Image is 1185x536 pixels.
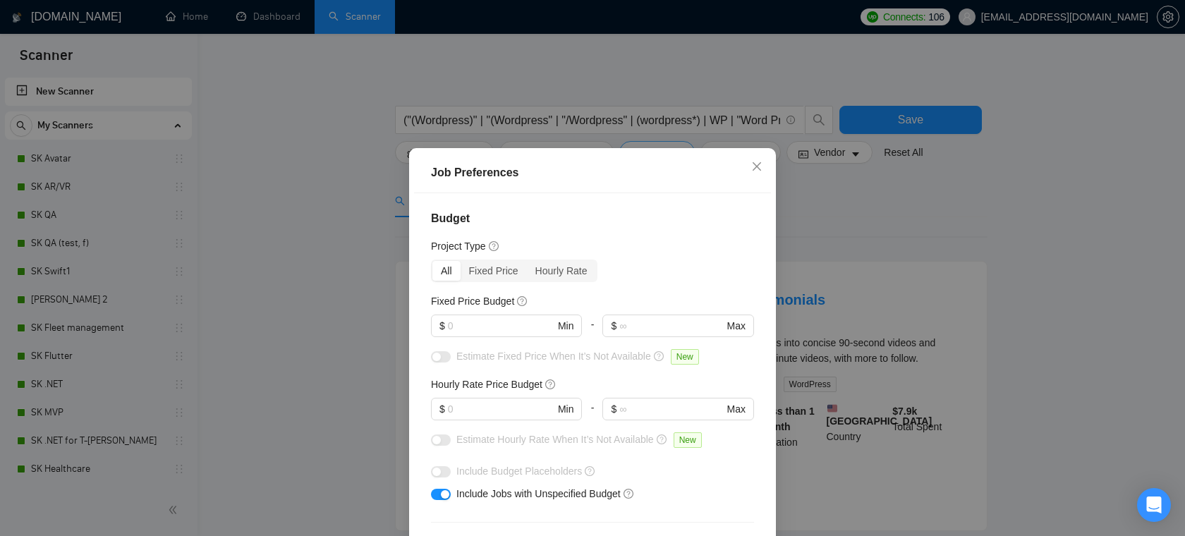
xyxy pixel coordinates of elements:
div: Fixed Price [461,261,527,281]
span: question-circle [624,487,635,499]
span: $ [611,318,616,334]
span: New [671,349,699,365]
span: close [751,161,762,172]
button: Close [738,148,776,186]
div: Open Intercom Messenger [1137,488,1171,522]
span: Min [558,401,574,417]
input: ∞ [619,318,724,334]
span: Estimate Hourly Rate When It’s Not Available [456,434,654,445]
div: All [432,261,461,281]
h5: Fixed Price Budget [431,293,514,309]
div: Hourly Rate [527,261,596,281]
span: New [674,432,702,448]
span: Include Jobs with Unspecified Budget [456,488,621,499]
span: question-circle [545,378,557,389]
span: Min [558,318,574,334]
span: Include Budget Placeholders [456,465,582,477]
div: - [582,398,602,432]
input: 0 [448,318,555,334]
span: question-circle [585,465,596,476]
span: Estimate Fixed Price When It’s Not Available [456,351,651,362]
span: question-circle [657,433,668,444]
h4: Budget [431,210,754,227]
div: Job Preferences [431,164,754,181]
h5: Hourly Rate Price Budget [431,377,542,392]
span: question-circle [654,350,665,361]
span: Max [727,318,746,334]
span: $ [439,318,445,334]
input: 0 [448,401,555,417]
input: ∞ [619,401,724,417]
h5: Project Type [431,238,486,254]
span: $ [439,401,445,417]
div: - [582,315,602,348]
span: $ [611,401,616,417]
span: Max [727,401,746,417]
span: question-circle [517,295,528,306]
span: question-circle [489,240,500,251]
